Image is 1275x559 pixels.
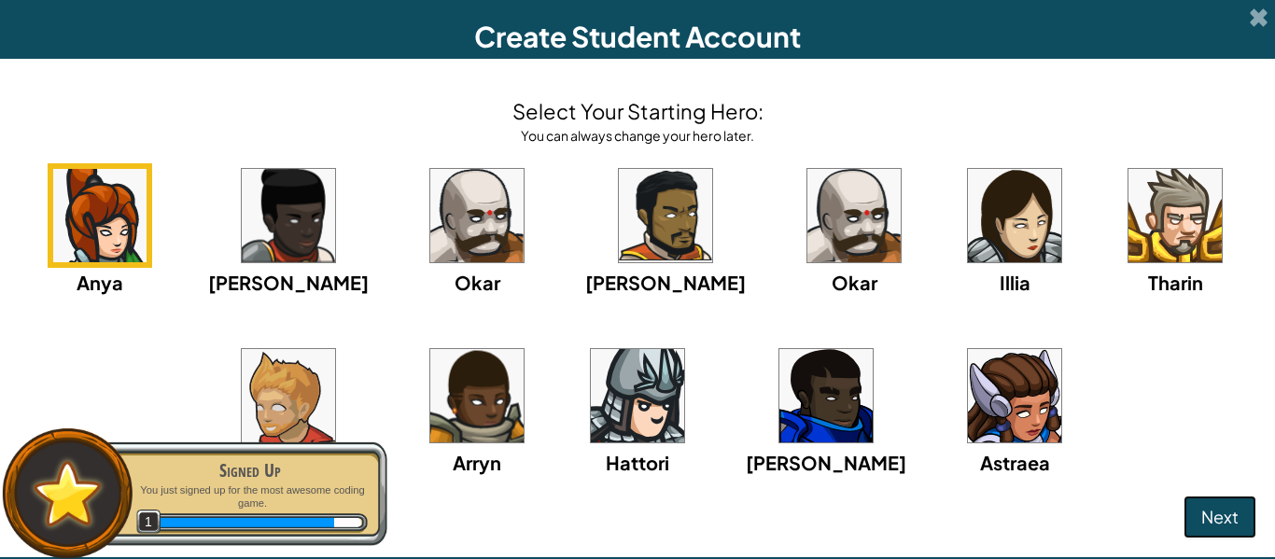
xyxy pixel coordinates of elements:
span: Illia [1000,271,1030,294]
img: portrait.png [430,349,524,442]
span: [PERSON_NAME] [585,271,746,294]
span: Create Student Account [474,19,801,54]
img: portrait.png [619,169,712,262]
span: Next [1201,506,1239,527]
span: Arryn [453,451,501,474]
img: portrait.png [968,169,1061,262]
img: portrait.png [53,169,147,262]
div: You can always change your hero later. [512,126,764,145]
img: default.png [25,452,110,535]
span: 1 [136,510,161,535]
img: portrait.png [242,169,335,262]
img: portrait.png [779,349,873,442]
span: Tharin [1148,271,1203,294]
div: Signed Up [133,457,368,483]
img: portrait.png [242,349,335,442]
p: You just signed up for the most awesome coding game. [133,483,368,510]
span: Anya [77,271,123,294]
span: Okar [455,271,500,294]
span: [PERSON_NAME] [208,271,369,294]
img: portrait.png [591,349,684,442]
img: portrait.png [1128,169,1222,262]
span: Hattori [606,451,669,474]
button: Next [1184,496,1256,538]
img: portrait.png [968,349,1061,442]
img: portrait.png [430,169,524,262]
span: Astraea [980,451,1050,474]
img: portrait.png [807,169,901,262]
span: [PERSON_NAME] [746,451,906,474]
span: Okar [832,271,877,294]
h4: Select Your Starting Hero: [512,96,764,126]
